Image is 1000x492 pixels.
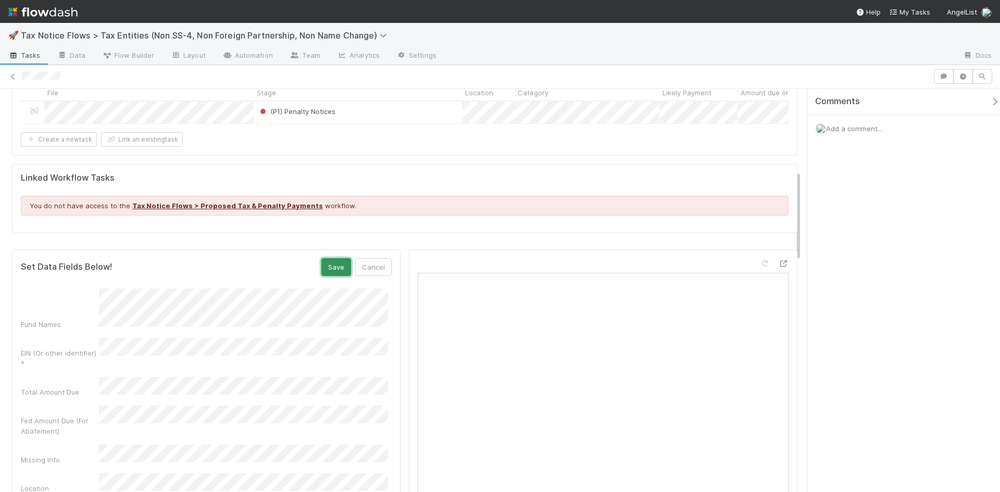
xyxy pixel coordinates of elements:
h5: Linked Workflow Tasks [21,173,789,183]
a: My Tasks [889,7,930,17]
a: Docs [955,48,1000,65]
span: Comments [815,96,860,107]
img: avatar_e41e7ae5-e7d9-4d8d-9f56-31b0d7a2f4fd.png [816,123,826,134]
span: Add a comment... [826,124,882,133]
span: Likely Payment [662,87,711,98]
div: Total Amount Due [21,387,99,397]
span: AngelList [947,8,977,16]
a: Layout [162,48,214,65]
span: My Tasks [889,8,930,16]
a: Team [281,48,329,65]
a: Settings [388,48,445,65]
a: Analytics [329,48,388,65]
span: Flow Builder [102,50,154,60]
div: Missing Info [21,455,99,465]
div: You do not have access to the workflow. [21,196,789,216]
a: Data [49,48,94,65]
span: Location [465,87,493,98]
span: Tasks [8,50,41,60]
a: Automation [214,48,281,65]
span: Amount due or refunded [741,87,813,98]
span: Stage [257,87,276,98]
div: Help [856,7,881,17]
img: avatar_e41e7ae5-e7d9-4d8d-9f56-31b0d7a2f4fd.png [981,7,992,18]
span: Tax Notice Flows > Tax Entities (Non SS-4, Non Foreign Partnership, Non Name Change) [21,30,392,41]
button: Create a newtask [21,132,97,147]
h5: Set Data Fields Below! [21,262,112,272]
span: 🚀 [8,31,19,40]
span: File [47,87,58,98]
img: logo-inverted-e16ddd16eac7371096b0.svg [8,3,78,21]
button: Save [321,258,351,276]
a: Flow Builder [94,48,162,65]
a: Tax Notice Flows > Proposed Tax & Penalty Payments [132,201,323,210]
div: EIN (Or other identifier) * [21,348,99,369]
span: Category [518,87,548,98]
span: (P1) Penalty Notices [258,107,335,116]
div: Fed Amount Due (For Abatement) [21,415,99,436]
div: (P1) Penalty Notices [258,106,335,117]
button: Cancel [355,258,392,276]
button: Link an existingtask [101,132,183,147]
div: Fund Names [21,319,99,330]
